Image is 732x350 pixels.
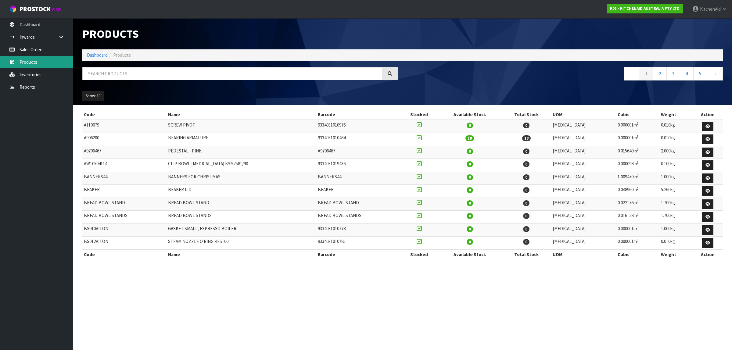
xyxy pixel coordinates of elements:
[82,237,167,250] td: BS012VITON
[82,172,167,185] td: BANNERS44
[82,110,167,120] th: Code
[82,146,167,159] td: A9706467
[659,120,692,133] td: 0.010kg
[700,6,721,12] span: KitchenAid
[659,237,692,250] td: 0.010kg
[523,187,529,193] span: 0
[616,223,660,237] td: 0.000001m
[167,198,316,211] td: BREAD BOWL STAND
[637,238,639,242] sup: 3
[467,148,473,154] span: 0
[316,146,400,159] td: A9706467
[693,67,707,80] a: 5
[610,6,680,11] strong: K01 - KITCHENAID AUSTRALIA PTY LTD
[616,110,660,120] th: Cubic
[316,172,400,185] td: BANNERS44
[551,249,616,259] th: UOM
[523,226,529,232] span: 0
[113,52,131,58] span: Products
[20,5,51,13] span: ProStock
[551,198,616,211] td: [MEDICAL_DATA]
[82,133,167,146] td: A906200
[467,213,473,219] span: 0
[467,239,473,245] span: 0
[659,223,692,237] td: 1.000kg
[523,174,529,180] span: 0
[316,133,400,146] td: 9334031010464
[82,67,382,80] input: Search products
[9,5,17,13] img: cube-alt.png
[523,123,529,128] span: 0
[616,185,660,198] td: 0.048960m
[551,120,616,133] td: [MEDICAL_DATA]
[637,134,639,139] sup: 3
[616,159,660,172] td: 0.000098m
[316,223,400,237] td: 9334031010778
[502,110,551,120] th: Total Stock
[167,223,316,237] td: GASKET SMALL, ESPRESSO BOILER
[707,67,723,80] a: →
[167,185,316,198] td: BEAKER LID
[316,185,400,198] td: BEAKER
[82,27,398,40] h1: Products
[551,185,616,198] td: [MEDICAL_DATA]
[659,172,692,185] td: 1.000kg
[82,159,167,172] td: AW10504114
[82,223,167,237] td: BS010VITON
[659,249,692,259] th: Weight
[659,133,692,146] td: 0.010kg
[523,161,529,167] span: 0
[523,200,529,206] span: 0
[637,147,639,152] sup: 3
[616,198,660,211] td: 0.022176m
[167,159,316,172] td: CLIP BOWL [MEDICAL_DATA] KSM7581/90
[316,198,400,211] td: BREAD BOWL STAND
[551,159,616,172] td: [MEDICAL_DATA]
[666,67,680,80] a: 3
[659,110,692,120] th: Weight
[400,110,438,120] th: Stocked
[167,110,316,120] th: Name
[640,67,653,80] a: 1
[637,186,639,191] sup: 3
[637,160,639,165] sup: 3
[653,67,667,80] a: 2
[467,200,473,206] span: 0
[167,211,316,224] td: BREAD BOWL STANDS
[400,249,438,259] th: Stocked
[167,120,316,133] td: SCREW PIVOT
[637,212,639,216] sup: 3
[167,249,316,259] th: Name
[637,199,639,203] sup: 3
[551,133,616,146] td: [MEDICAL_DATA]
[167,146,316,159] td: PEDESTAL - PINK
[659,185,692,198] td: 5.260kg
[659,211,692,224] td: 1.700kg
[659,159,692,172] td: 0.100kg
[637,121,639,126] sup: 3
[624,67,640,80] a: ←
[316,249,400,259] th: Barcode
[467,226,473,232] span: 0
[87,52,108,58] a: Dashboard
[316,110,400,120] th: Barcode
[82,198,167,211] td: BREAD BOWL STAND
[551,237,616,250] td: [MEDICAL_DATA]
[167,133,316,146] td: BEARING ARMATURE
[659,198,692,211] td: 1.700kg
[502,249,551,259] th: Total Stock
[551,223,616,237] td: [MEDICAL_DATA]
[316,159,400,172] td: 9334031019436
[551,172,616,185] td: [MEDICAL_DATA]
[467,161,473,167] span: 0
[523,213,529,219] span: 0
[52,7,61,12] small: WMS
[438,249,501,259] th: Available Stock
[551,146,616,159] td: [MEDICAL_DATA]
[438,110,501,120] th: Available Stock
[167,172,316,185] td: BANNERS FOR CHRISTMAS
[467,123,473,128] span: 0
[693,249,723,259] th: Action
[82,249,167,259] th: Code
[616,172,660,185] td: 1.009470m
